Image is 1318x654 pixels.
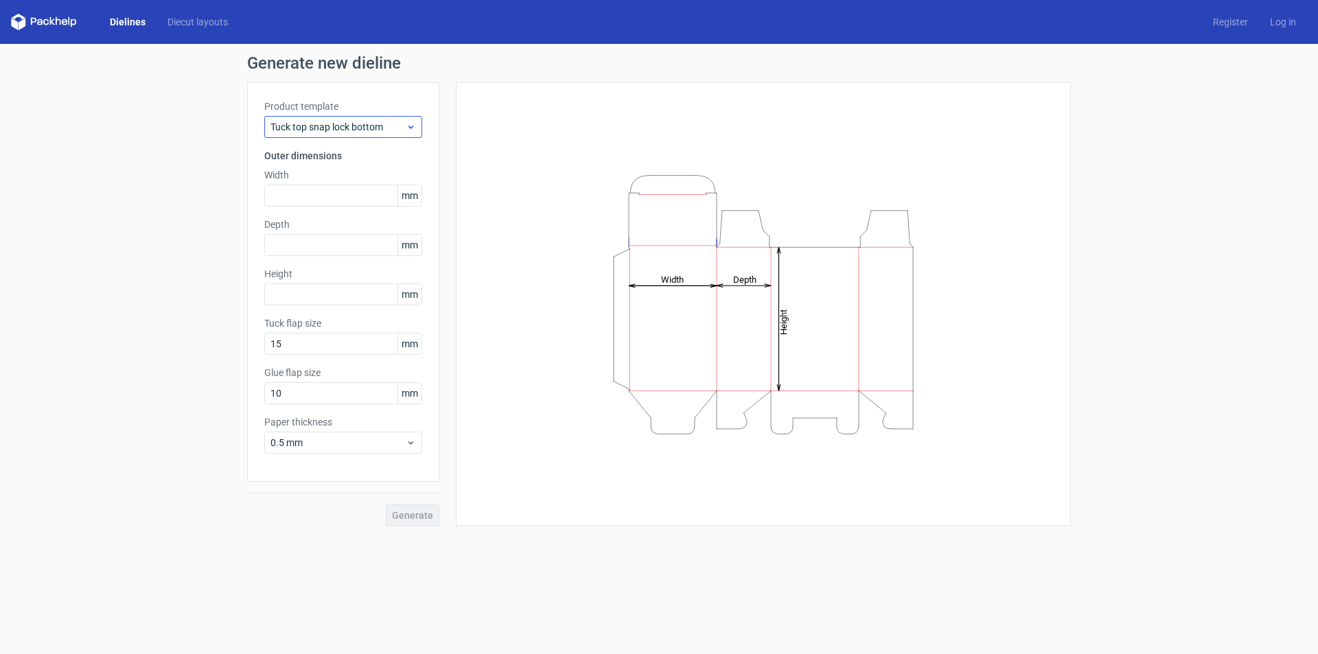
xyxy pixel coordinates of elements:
label: Width [264,168,422,182]
label: Paper thickness [264,415,422,429]
span: mm [397,284,421,305]
label: Tuck flap size [264,316,422,330]
tspan: Depth [733,274,756,284]
label: Depth [264,218,422,231]
label: Height [264,267,422,281]
span: mm [397,235,421,255]
a: Register [1202,15,1259,29]
label: Glue flap size [264,366,422,379]
span: mm [397,383,421,404]
span: 0.5 mm [270,436,406,449]
span: mm [397,334,421,354]
h1: Generate new dieline [247,55,1071,71]
tspan: Width [661,274,684,284]
tspan: Height [778,309,789,334]
h3: Outer dimensions [264,149,422,163]
a: Log in [1259,15,1307,29]
span: mm [397,185,421,206]
a: Dielines [99,15,157,29]
span: Tuck top snap lock bottom [270,120,406,134]
a: Diecut layouts [157,15,239,29]
label: Product template [264,100,422,113]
